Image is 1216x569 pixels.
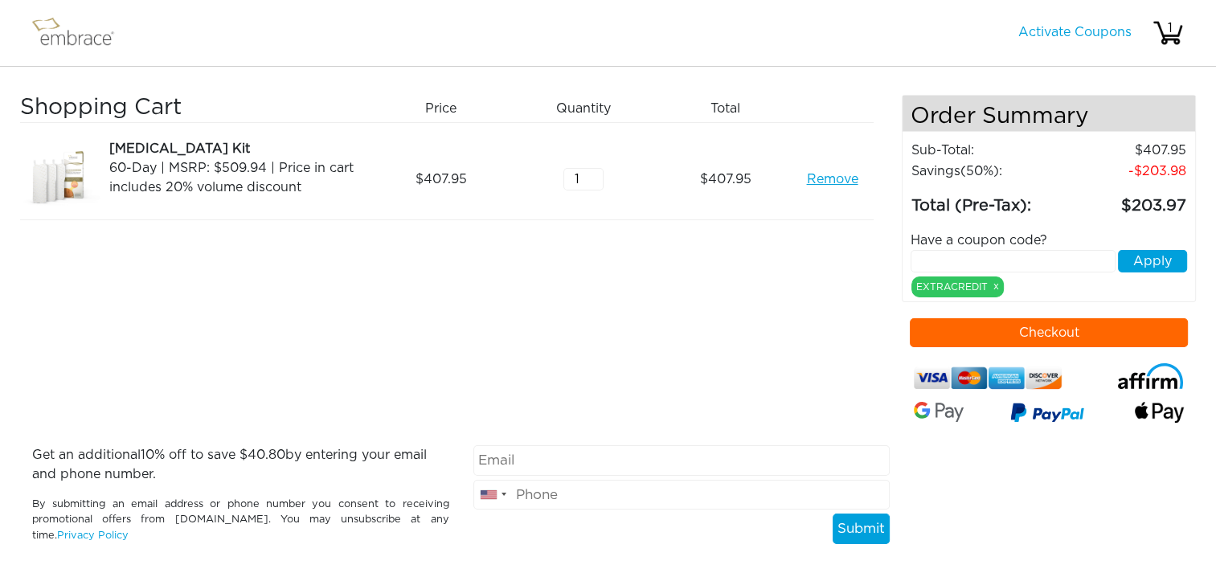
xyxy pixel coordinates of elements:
span: (50%) [960,165,999,178]
td: 203.98 [1062,161,1187,182]
input: Email [473,445,891,476]
img: paypal-v3.png [1010,399,1084,429]
button: Submit [833,514,890,544]
a: Activate Coupons [1018,26,1132,39]
span: 407.95 [700,170,751,189]
img: fullApplePay.png [1135,402,1184,422]
a: Privacy Policy [57,530,129,541]
a: x [993,279,999,293]
a: 1 [1152,26,1184,39]
span: 10 [141,448,154,461]
td: Total (Pre-Tax): [911,182,1062,219]
div: United States: +1 [474,481,511,510]
span: 40.80 [248,448,285,461]
div: Have a coupon code? [899,231,1199,250]
td: Sub-Total: [911,140,1062,161]
img: credit-cards.png [914,363,1061,394]
img: Google-Pay-Logo.svg [914,402,963,421]
input: Phone [473,480,891,510]
div: 60-Day | MSRP: $509.94 | Price in cart includes 20% volume discount [109,158,364,197]
img: a09f5d18-8da6-11e7-9c79-02e45ca4b85b.jpeg [20,139,100,219]
img: cart [1152,17,1184,49]
button: Checkout [910,318,1188,347]
div: Total [661,95,803,122]
button: Apply [1118,250,1187,272]
div: EXTRACREDIT [911,276,1004,297]
p: By submitting an email address or phone number you consent to receiving promotional offers from [... [32,497,449,543]
td: 203.97 [1062,182,1187,219]
h3: Shopping Cart [20,95,364,122]
p: Get an additional % off to save $ by entering your email and phone number. [32,445,449,484]
span: Quantity [556,99,611,118]
div: 1 [1154,18,1186,38]
div: Price [376,95,518,122]
h4: Order Summary [903,96,1195,132]
div: [MEDICAL_DATA] Kit [109,139,364,158]
img: affirm-logo.svg [1117,363,1184,389]
td: Savings : [911,161,1062,182]
a: Remove [806,170,858,189]
img: logo.png [28,13,133,53]
td: 407.95 [1062,140,1187,161]
span: 407.95 [416,170,467,189]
